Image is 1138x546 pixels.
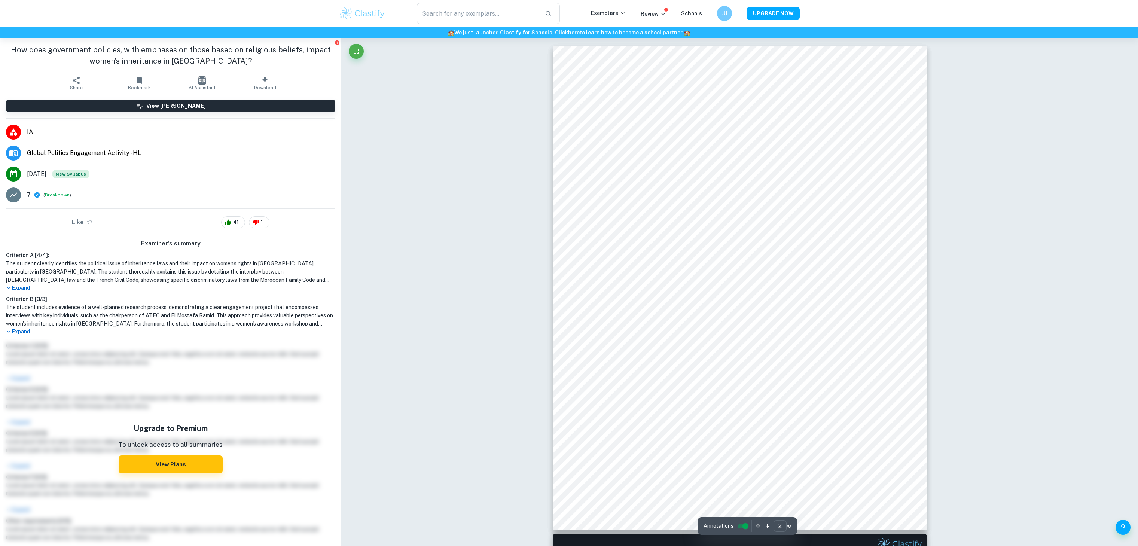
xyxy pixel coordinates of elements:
p: Exemplars [591,9,626,17]
button: JU [717,6,732,21]
button: Report issue [334,40,340,45]
h6: We just launched Clastify for Schools. Click to learn how to become a school partner. [1,28,1137,37]
p: Expand [6,284,335,292]
button: Bookmark [108,73,171,94]
p: Expand [6,328,335,336]
h6: Like it? [72,218,93,227]
span: 🏫 [684,30,690,36]
a: here [568,30,580,36]
span: Global Politics Engagement Activity - HL [27,149,335,158]
span: IA [27,128,335,137]
span: 1 [257,219,267,226]
h6: Examiner's summary [3,239,338,248]
div: 41 [221,216,245,228]
button: Help and Feedback [1116,520,1131,535]
span: Bookmark [128,85,151,90]
span: Share [70,85,83,90]
button: View [PERSON_NAME] [6,100,335,112]
span: 41 [229,219,243,226]
button: Fullscreen [349,44,364,59]
p: Review [641,10,666,18]
h6: JU [720,9,729,18]
span: 🏫 [448,30,454,36]
span: New Syllabus [52,170,89,178]
div: Starting from the May 2026 session, the Global Politics Engagement Activity requirements have cha... [52,170,89,178]
h1: How does government policies, with emphases on those based on religious beliefs, impact women’s i... [6,44,335,67]
span: ( ) [43,192,71,199]
h1: The student clearly identifies the political issue of inheritance laws and their impact on women'... [6,259,335,284]
span: / 8 [787,523,791,530]
p: 7 [27,190,31,199]
div: 1 [249,216,269,228]
p: To unlock access to all summaries [119,440,223,450]
span: [DATE] [27,170,46,179]
img: Clastify logo [339,6,386,21]
button: Share [45,73,108,94]
h6: View [PERSON_NAME] [146,102,206,110]
a: Schools [681,10,702,16]
span: AI Assistant [189,85,216,90]
h6: Criterion A [ 4 / 4 ]: [6,251,335,259]
span: Annotations [704,522,733,530]
button: Download [234,73,296,94]
button: UPGRADE NOW [747,7,800,20]
img: AI Assistant [198,76,206,85]
h6: Criterion B [ 3 / 3 ]: [6,295,335,303]
h5: Upgrade to Premium [119,423,223,434]
button: AI Assistant [171,73,234,94]
span: Download [254,85,276,90]
button: View Plans [119,455,223,473]
h1: The student includes evidence of a well-planned research process, demonstrating a clear engagemen... [6,303,335,328]
button: Breakdown [45,192,70,198]
input: Search for any exemplars... [417,3,539,24]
